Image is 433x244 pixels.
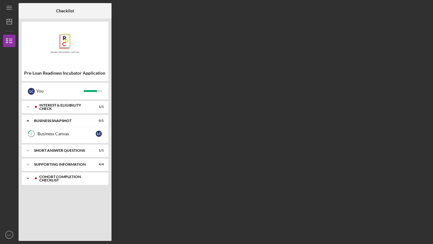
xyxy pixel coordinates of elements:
[30,132,32,136] tspan: 2
[25,128,105,140] a: 2Business CanvasLC
[56,8,74,13] b: Checklist
[93,149,104,152] div: 1 / 1
[34,163,88,166] div: Supporting Information
[96,131,102,137] div: L C
[37,131,96,136] div: Business Canvas
[34,119,88,123] div: Business Snapshot
[39,103,88,111] div: Interest & Eligibility Check
[34,149,88,152] div: Short Answer Questions
[7,233,11,237] text: LC
[93,105,104,109] div: 1 / 1
[28,88,35,95] div: L C
[39,175,101,182] div: Cohort Completion Checklist
[36,86,84,96] div: You
[24,71,106,76] div: Pre-Loan Readiness Incubator Application
[22,25,108,62] img: Product logo
[3,229,15,241] button: LC
[93,119,104,123] div: 0 / 1
[93,163,104,166] div: 4 / 4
